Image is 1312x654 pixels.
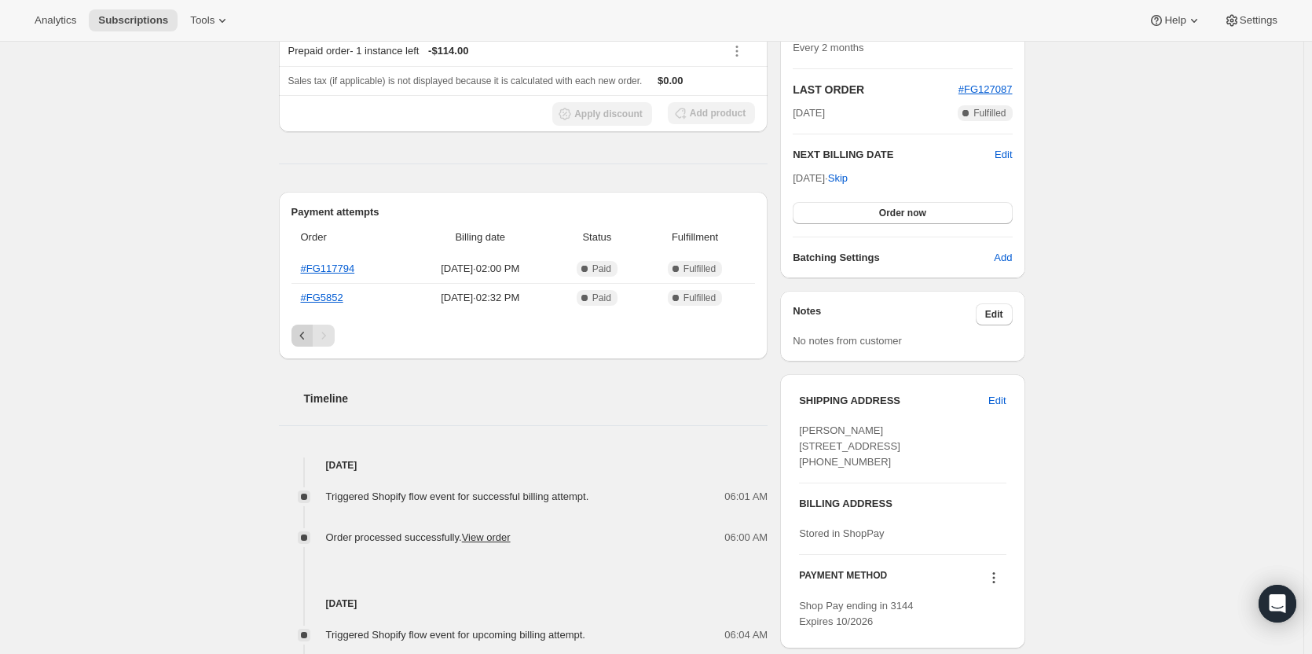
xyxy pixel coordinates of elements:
[683,263,716,275] span: Fulfilled
[799,424,900,468] span: [PERSON_NAME] [STREET_ADDRESS] [PHONE_NUMBER]
[291,325,756,347] nav: Pagination
[799,569,887,590] h3: PAYMENT METHOD
[793,172,848,184] span: [DATE] ·
[819,166,857,191] button: Skip
[793,303,976,325] h3: Notes
[98,14,168,27] span: Subscriptions
[985,308,1003,321] span: Edit
[411,290,550,306] span: [DATE] · 02:32 PM
[683,292,716,304] span: Fulfilled
[644,230,746,245] span: Fulfillment
[181,9,240,31] button: Tools
[879,207,926,219] span: Order now
[724,627,768,643] span: 06:04 AM
[1164,14,1186,27] span: Help
[279,596,768,612] h4: [DATE]
[724,530,768,546] span: 06:00 AM
[279,457,768,473] h4: [DATE]
[799,496,1006,512] h3: BILLING ADDRESS
[291,220,406,255] th: Order
[793,335,902,347] span: No notes from customer
[288,75,643,86] span: Sales tax (if applicable) is not displayed because it is calculated with each new order.
[658,75,683,86] span: $0.00
[89,9,178,31] button: Subscriptions
[304,391,768,406] h2: Timeline
[190,14,214,27] span: Tools
[793,202,1012,224] button: Order now
[1215,9,1287,31] button: Settings
[994,250,1012,266] span: Add
[592,263,611,275] span: Paid
[793,250,994,266] h6: Batching Settings
[411,230,550,245] span: Billing date
[958,83,1013,95] a: #FG127087
[291,325,313,347] button: Previous
[1240,14,1277,27] span: Settings
[462,531,511,543] a: View order
[793,42,863,53] span: Every 2 months
[1139,9,1211,31] button: Help
[326,531,511,543] span: Order processed successfully.
[559,230,635,245] span: Status
[995,147,1012,163] button: Edit
[291,204,756,220] h2: Payment attempts
[799,600,913,627] span: Shop Pay ending in 3144 Expires 10/2026
[35,14,76,27] span: Analytics
[1259,585,1296,623] div: Open Intercom Messenger
[793,82,958,97] h2: LAST ORDER
[828,171,848,186] span: Skip
[979,388,1015,413] button: Edit
[984,245,1021,270] button: Add
[25,9,86,31] button: Analytics
[793,105,825,121] span: [DATE]
[988,393,1006,409] span: Edit
[326,629,585,641] span: Triggered Shopify flow event for upcoming billing attempt.
[799,527,884,539] span: Stored in ShopPay
[288,43,716,59] div: Prepaid order - 1 instance left
[326,490,589,502] span: Triggered Shopify flow event for successful billing attempt.
[301,292,343,303] a: #FG5852
[592,292,611,304] span: Paid
[411,261,550,277] span: [DATE] · 02:00 PM
[958,82,1013,97] button: #FG127087
[976,303,1013,325] button: Edit
[973,107,1006,119] span: Fulfilled
[799,393,988,409] h3: SHIPPING ADDRESS
[724,489,768,505] span: 06:01 AM
[301,263,355,274] a: #FG117794
[428,43,468,59] span: - $114.00
[793,147,995,163] h2: NEXT BILLING DATE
